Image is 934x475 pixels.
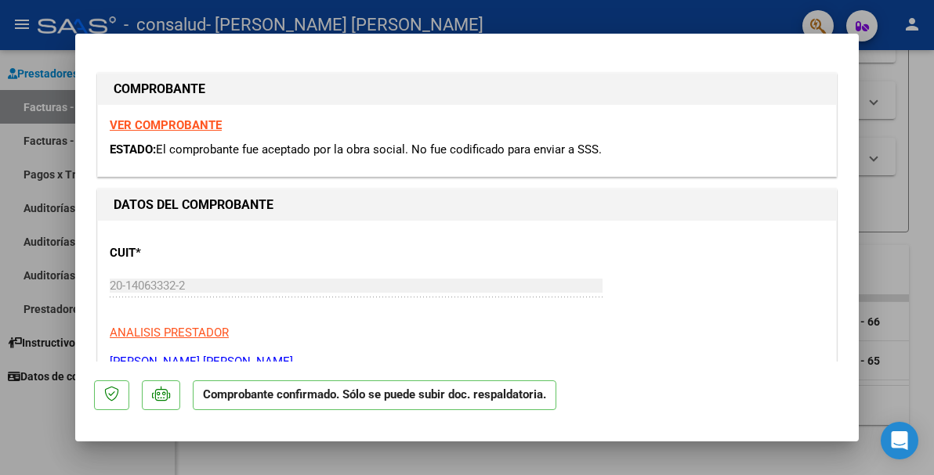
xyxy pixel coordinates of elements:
[110,326,229,340] span: ANALISIS PRESTADOR
[881,422,918,459] div: Open Intercom Messenger
[110,142,156,157] span: ESTADO:
[110,353,824,371] p: [PERSON_NAME] [PERSON_NAME]
[110,118,222,132] a: VER COMPROBANTE
[114,81,205,96] strong: COMPROBANTE
[110,244,324,262] p: CUIT
[156,142,602,157] span: El comprobante fue aceptado por la obra social. No fue codificado para enviar a SSS.
[114,197,273,212] strong: DATOS DEL COMPROBANTE
[193,380,556,411] p: Comprobante confirmado. Sólo se puede subir doc. respaldatoria.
